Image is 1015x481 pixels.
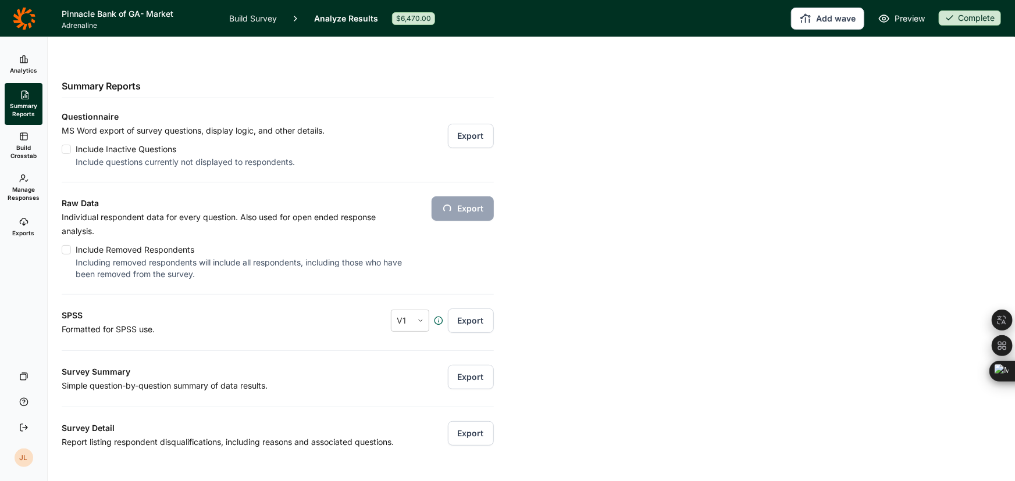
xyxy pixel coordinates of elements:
button: Export [448,421,494,446]
div: Including removed respondents will include all respondents, including those who have been removed... [76,257,408,280]
h1: Pinnacle Bank of GA- Market [62,7,215,21]
h3: Survey Detail [62,421,422,435]
div: Complete [939,10,1001,26]
h3: Raw Data [62,196,408,210]
div: Include Inactive Questions [76,142,325,156]
span: Build Crosstab [9,143,38,160]
button: Export [448,308,494,333]
a: Preview [878,12,925,26]
p: Formatted for SPSS use. [62,322,329,336]
a: Manage Responses [5,167,42,209]
a: Summary Reports [5,83,42,125]
button: Add wave [791,8,864,30]
span: Manage Responses [8,185,40,202]
div: Include Removed Respondents [76,243,408,257]
h2: Summary Reports [62,79,141,93]
div: $6,470.00 [392,12,435,25]
h3: Survey Summary [62,365,422,379]
div: JL [15,448,33,467]
a: Exports [5,209,42,246]
button: Export [448,124,494,148]
div: Include questions currently not displayed to respondents. [76,156,325,168]
h3: SPSS [62,308,329,322]
span: Adrenaline [62,21,215,30]
button: Export [448,365,494,389]
p: Report listing respondent disqualifications, including reasons and associated questions. [62,435,422,449]
span: Exports [13,229,35,237]
p: Simple question-by-question summary of data results. [62,379,422,393]
span: Preview [895,12,925,26]
span: Summary Reports [9,102,38,118]
p: MS Word export of survey questions, display logic, and other details. [62,124,325,138]
a: Analytics [5,46,42,83]
button: Complete [939,10,1001,27]
a: Build Crosstab [5,125,42,167]
span: Analytics [10,66,37,74]
h3: Questionnaire [62,110,494,124]
button: Export [432,196,494,221]
p: Individual respondent data for every question. Also used for open ended response analysis. [62,210,408,238]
